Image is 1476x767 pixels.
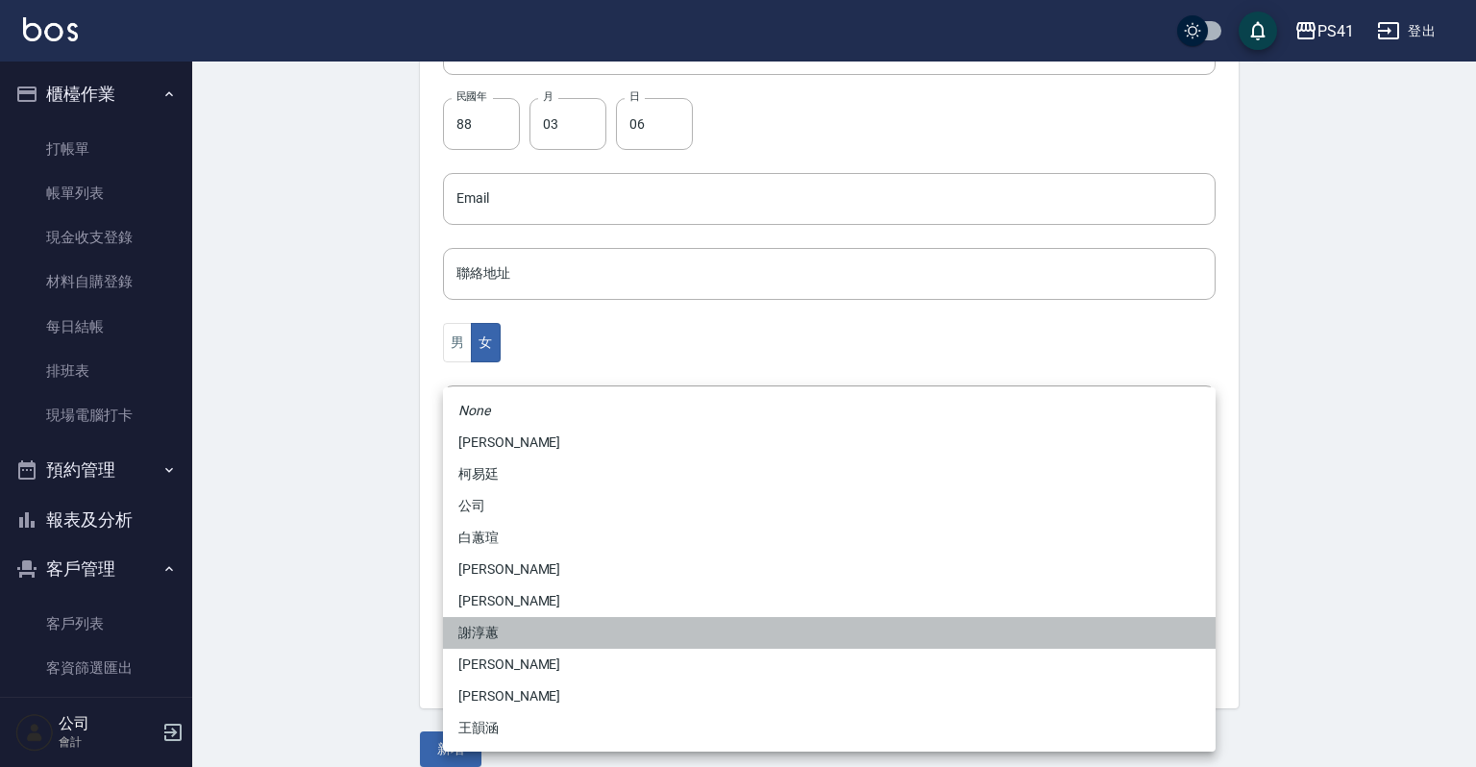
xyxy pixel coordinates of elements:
[443,458,1216,490] li: 柯易廷
[458,401,490,421] em: None
[443,617,1216,649] li: 謝淳蕙
[443,554,1216,585] li: [PERSON_NAME]
[443,649,1216,680] li: [PERSON_NAME]
[443,427,1216,458] li: [PERSON_NAME]
[443,680,1216,712] li: [PERSON_NAME]
[443,585,1216,617] li: [PERSON_NAME]
[443,712,1216,744] li: 王韻涵
[443,522,1216,554] li: 白蕙瑄
[443,490,1216,522] li: 公司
